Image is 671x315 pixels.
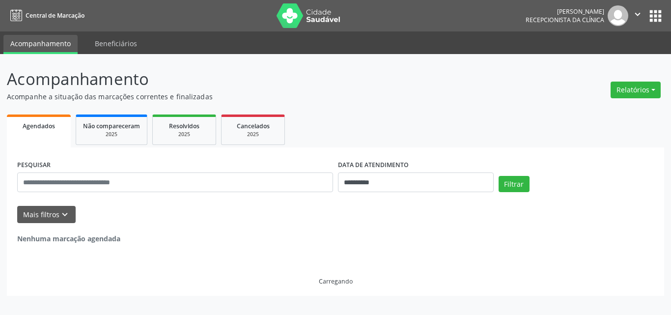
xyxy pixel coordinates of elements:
label: PESQUISAR [17,158,51,173]
div: 2025 [160,131,209,138]
i:  [632,9,643,20]
span: Não compareceram [83,122,140,130]
div: 2025 [83,131,140,138]
a: Acompanhamento [3,35,78,54]
a: Beneficiários [88,35,144,52]
label: DATA DE ATENDIMENTO [338,158,409,173]
div: [PERSON_NAME] [526,7,604,16]
p: Acompanhe a situação das marcações correntes e finalizadas [7,91,467,102]
span: Agendados [23,122,55,130]
a: Central de Marcação [7,7,84,24]
p: Acompanhamento [7,67,467,91]
div: Carregando [319,277,353,286]
span: Resolvidos [169,122,199,130]
span: Recepcionista da clínica [526,16,604,24]
strong: Nenhuma marcação agendada [17,234,120,243]
img: img [608,5,628,26]
span: Central de Marcação [26,11,84,20]
button:  [628,5,647,26]
button: apps [647,7,664,25]
button: Filtrar [499,176,530,193]
button: Relatórios [611,82,661,98]
div: 2025 [228,131,278,138]
button: Mais filtroskeyboard_arrow_down [17,206,76,223]
i: keyboard_arrow_down [59,209,70,220]
span: Cancelados [237,122,270,130]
